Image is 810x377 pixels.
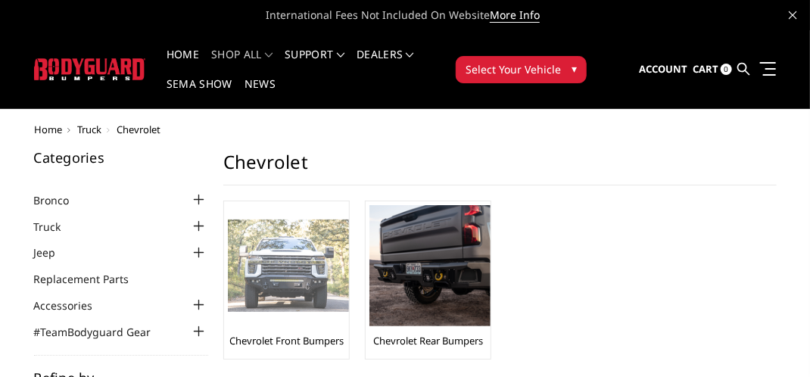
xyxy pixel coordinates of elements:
a: shop all [211,49,273,79]
span: Cart [693,62,718,76]
a: Truck [34,219,80,235]
a: Chevrolet Front Bumpers [229,334,344,347]
a: Cart 0 [693,49,732,90]
span: Chevrolet [117,123,160,136]
a: News [245,79,276,108]
a: Bronco [34,192,89,208]
span: ▾ [572,61,577,76]
img: BODYGUARD BUMPERS [34,58,145,80]
button: Select Your Vehicle [456,56,587,83]
a: Replacement Parts [34,271,148,287]
a: Home [167,49,199,79]
iframe: Chat Widget [734,304,810,377]
a: Dealers [357,49,414,79]
h5: Categories [34,151,208,164]
a: Account [639,49,687,90]
a: Truck [77,123,101,136]
a: SEMA Show [167,79,232,108]
a: #TeamBodyguard Gear [34,324,170,340]
span: Account [639,62,687,76]
span: Select Your Vehicle [466,61,561,77]
a: Home [34,123,62,136]
span: 0 [721,64,732,75]
a: Jeep [34,245,75,260]
a: More Info [490,8,540,23]
h1: Chevrolet [223,151,777,185]
a: Support [285,49,344,79]
a: Accessories [34,298,112,313]
a: Chevrolet Rear Bumpers [373,334,483,347]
